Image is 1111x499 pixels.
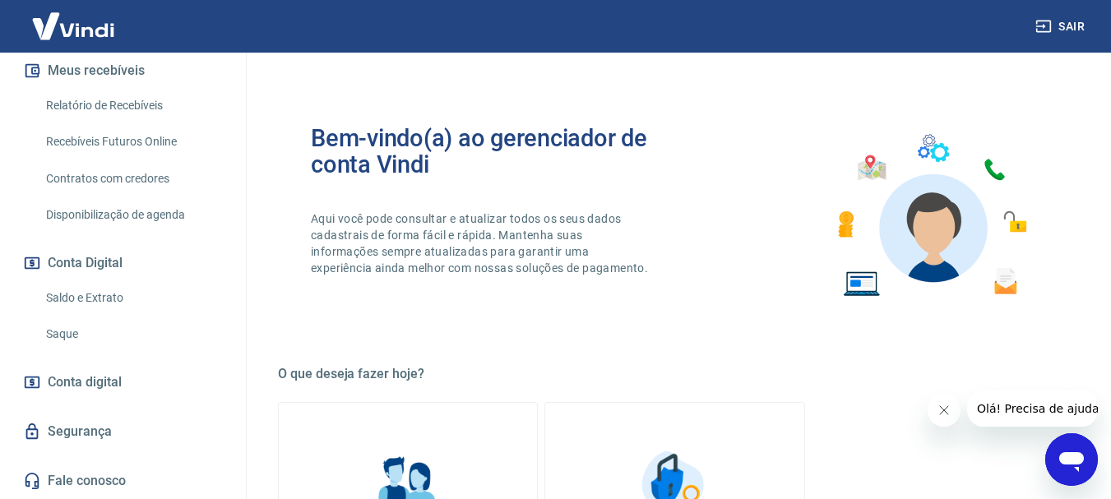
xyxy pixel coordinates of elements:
a: Saldo e Extrato [39,281,226,315]
a: Conta digital [20,364,226,400]
span: Conta digital [48,371,122,394]
a: Segurança [20,414,226,450]
span: Olá! Precisa de ajuda? [10,12,138,25]
a: Saque [39,317,226,351]
a: Fale conosco [20,463,226,499]
iframe: Botão para abrir a janela de mensagens [1045,433,1098,486]
button: Meus recebíveis [20,53,226,89]
a: Contratos com credores [39,162,226,196]
h5: O que deseja fazer hoje? [278,366,1072,382]
iframe: Mensagem da empresa [967,390,1098,427]
iframe: Fechar mensagem [928,394,961,427]
p: Aqui você pode consultar e atualizar todos os seus dados cadastrais de forma fácil e rápida. Mant... [311,210,651,276]
button: Sair [1032,12,1091,42]
a: Relatório de Recebíveis [39,89,226,122]
a: Disponibilização de agenda [39,198,226,232]
button: Conta Digital [20,245,226,281]
h2: Bem-vindo(a) ao gerenciador de conta Vindi [311,125,675,178]
img: Vindi [20,1,127,51]
a: Recebíveis Futuros Online [39,125,226,159]
img: Imagem de um avatar masculino com diversos icones exemplificando as funcionalidades do gerenciado... [823,125,1039,307]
